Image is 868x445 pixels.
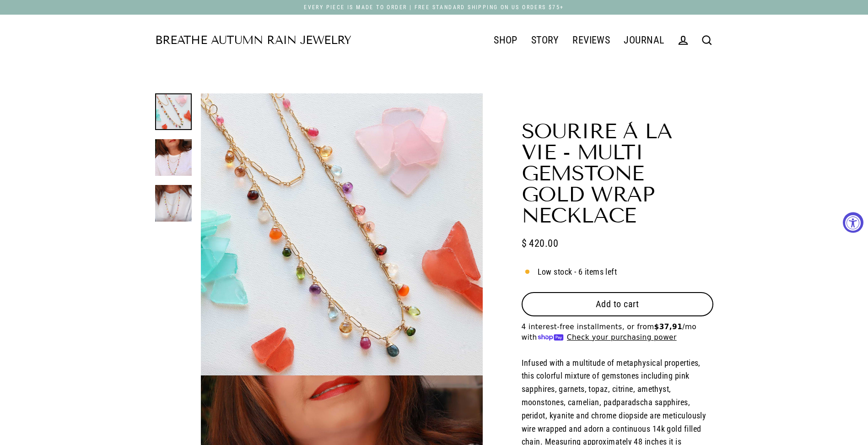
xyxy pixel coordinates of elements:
button: Add to cart [522,292,713,316]
img: Sourire à la Vie - Multi Gemstone Gold Wrap Necklace life style image | Breathe Autumn Rain Artis... [155,139,192,176]
span: $ 420.00 [522,235,559,251]
span: Low stock - 6 items left [538,265,617,278]
a: JOURNAL [617,29,671,52]
h1: Sourire à la Vie - Multi Gemstone Gold Wrap Necklace [522,121,713,226]
a: REVIEWS [566,29,617,52]
a: STORY [524,29,566,52]
a: SHOP [487,29,524,52]
img: Sourire à la Vie - Multi Gemstone Gold Wrap Necklace life style alt image | Breathe Autumn Rain A... [155,185,192,222]
div: Primary [351,28,671,52]
button: Accessibility Widget, click to open [843,212,863,233]
a: Breathe Autumn Rain Jewelry [155,35,351,46]
span: Add to cart [596,298,639,309]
